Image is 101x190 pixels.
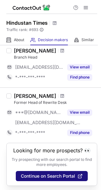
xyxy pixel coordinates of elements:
[67,130,92,136] button: Reveal Button
[38,37,68,42] span: Decision makers
[6,28,38,32] span: Traffic rank: # 693
[21,174,75,179] span: Continue on Search Portal
[13,4,50,11] img: ContactOut v5.3.10
[67,109,92,116] button: Reveal Button
[15,120,81,125] span: [EMAIL_ADDRESS][DOMAIN_NAME]
[14,37,24,42] span: About
[14,93,56,99] div: [PERSON_NAME]
[15,110,63,115] span: ***@[DOMAIN_NAME]
[67,74,92,80] button: Reveal Button
[67,64,92,70] button: Reveal Button
[13,148,91,153] header: Looking for more prospects? 👀
[11,157,92,167] p: Try prospecting with our search portal to find more employees.
[16,171,88,181] button: Continue on Search Portal
[14,54,97,60] div: Branch Head
[15,64,63,70] span: [EMAIL_ADDRESS][DOMAIN_NAME]
[14,100,97,105] div: Former Head of Rewrite Desk
[14,47,56,54] div: [PERSON_NAME]
[81,37,94,42] span: Similar
[6,19,48,27] h1: Hindustan Times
